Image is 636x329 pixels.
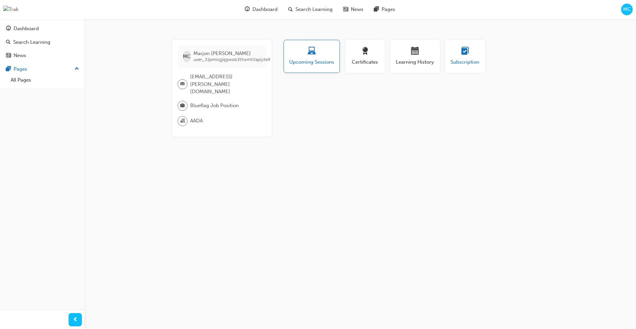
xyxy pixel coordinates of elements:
[193,50,270,56] span: Marjon [PERSON_NAME]
[6,39,11,45] span: search-icon
[343,5,348,14] span: news-icon
[351,6,363,13] span: News
[3,6,19,13] img: Trak
[3,36,82,48] a: Search Learning
[284,40,340,73] button: Upcoming Sessions
[338,3,369,16] a: news-iconNews
[193,57,270,62] span: user_31pmixgjqgwob3ttwmt0apiyte9
[288,5,293,14] span: search-icon
[6,66,11,72] span: pages-icon
[308,47,316,56] span: laptop-icon
[461,47,469,56] span: learningplan-icon
[245,5,250,14] span: guage-icon
[8,75,82,85] a: All Pages
[75,65,79,73] span: up-icon
[3,63,82,75] button: Pages
[180,80,185,89] span: email-icon
[283,3,338,16] a: search-iconSearch Learning
[180,117,185,125] span: organisation-icon
[14,25,39,33] div: Dashboard
[450,58,480,66] span: Subscription
[190,117,203,125] span: AADA
[13,38,50,46] div: Search Learning
[390,40,440,73] button: Learning History
[3,23,82,35] a: Dashboard
[3,21,82,63] button: DashboardSearch LearningNews
[374,5,379,14] span: pages-icon
[411,47,419,56] span: calendar-icon
[14,65,27,73] div: Pages
[239,3,283,16] a: guage-iconDashboard
[6,53,11,59] span: news-icon
[252,6,278,13] span: Dashboard
[190,73,261,96] span: [EMAIL_ADDRESS][PERSON_NAME][DOMAIN_NAME]
[361,47,369,56] span: award-icon
[623,6,631,13] span: MC
[445,40,485,73] button: Subscription
[295,6,333,13] span: Search Learning
[6,26,11,32] span: guage-icon
[345,40,385,73] button: Certificates
[382,6,395,13] span: Pages
[14,52,26,59] div: News
[190,102,239,109] span: Blueflag Job Position
[289,58,335,66] span: Upcoming Sessions
[621,4,633,15] button: MC
[3,49,82,62] a: News
[180,101,185,110] span: briefcase-icon
[395,58,435,66] span: Learning History
[350,58,380,66] span: Certificates
[73,316,78,324] span: prev-icon
[369,3,400,16] a: pages-iconPages
[183,53,191,60] span: MC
